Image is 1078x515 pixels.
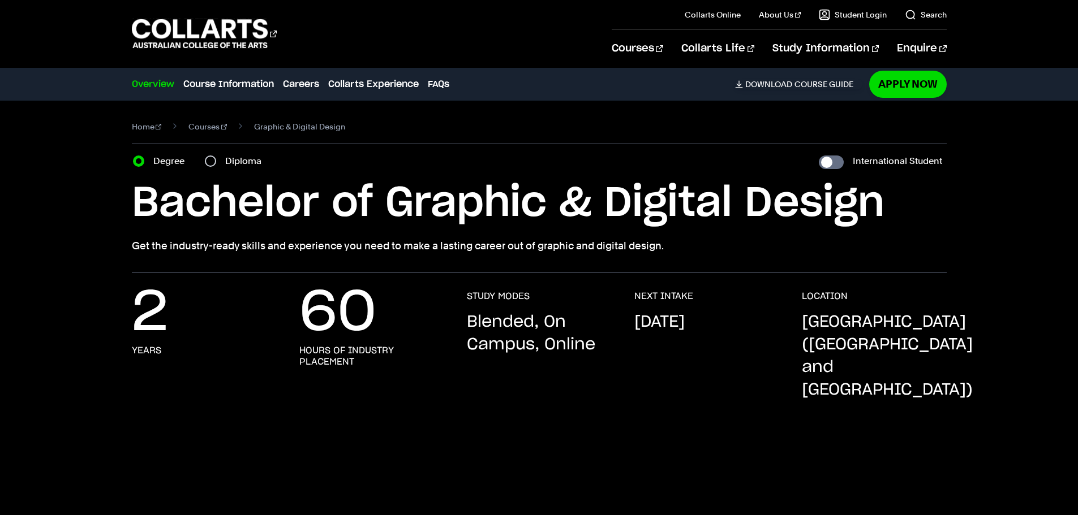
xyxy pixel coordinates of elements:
[132,238,947,254] p: Get the industry-ready skills and experience you need to make a lasting career out of graphic and...
[153,153,191,169] label: Degree
[802,291,848,302] h3: LOCATION
[735,79,862,89] a: DownloadCourse Guide
[188,119,227,135] a: Courses
[759,9,801,20] a: About Us
[681,30,754,67] a: Collarts Life
[905,9,947,20] a: Search
[869,71,947,97] a: Apply Now
[467,311,612,356] p: Blended, On Campus, Online
[428,77,449,91] a: FAQs
[328,77,419,91] a: Collarts Experience
[819,9,887,20] a: Student Login
[634,291,693,302] h3: NEXT INTAKE
[853,153,942,169] label: International Student
[283,77,319,91] a: Careers
[299,291,376,336] p: 60
[132,178,947,229] h1: Bachelor of Graphic & Digital Design
[132,291,168,336] p: 2
[132,18,277,50] div: Go to homepage
[132,119,162,135] a: Home
[772,30,879,67] a: Study Information
[132,77,174,91] a: Overview
[745,79,792,89] span: Download
[254,119,345,135] span: Graphic & Digital Design
[612,30,663,67] a: Courses
[467,291,530,302] h3: STUDY MODES
[132,345,161,356] h3: years
[183,77,274,91] a: Course Information
[685,9,741,20] a: Collarts Online
[299,345,444,367] h3: hours of industry placement
[802,311,973,401] p: [GEOGRAPHIC_DATA] ([GEOGRAPHIC_DATA] and [GEOGRAPHIC_DATA])
[897,30,946,67] a: Enquire
[634,311,685,334] p: [DATE]
[225,153,268,169] label: Diploma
